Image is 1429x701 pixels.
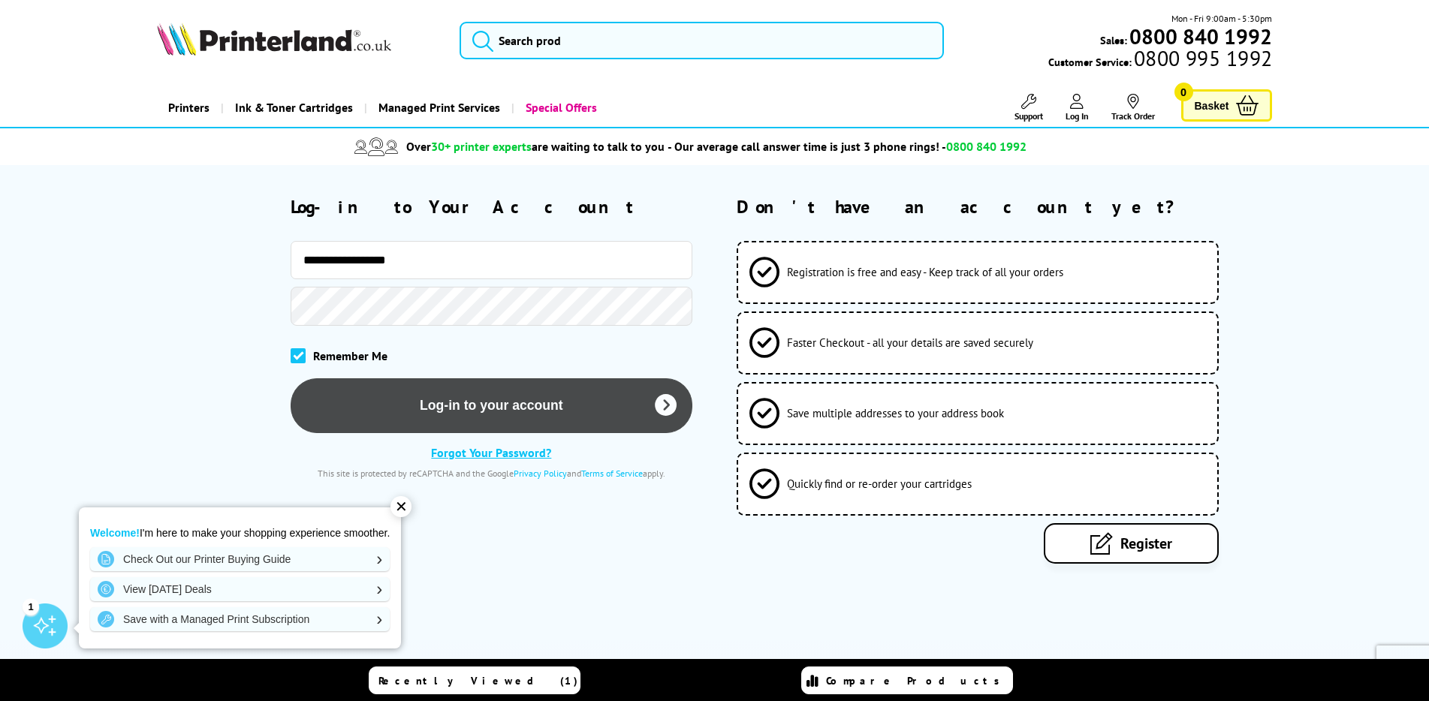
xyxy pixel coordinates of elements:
[157,23,442,59] a: Printerland Logo
[90,607,390,631] a: Save with a Managed Print Subscription
[1181,89,1273,122] a: Basket 0
[1066,110,1089,122] span: Log In
[1127,29,1272,44] a: 0800 840 1992
[1014,110,1043,122] span: Support
[1100,33,1127,47] span: Sales:
[313,348,387,363] span: Remember Me
[291,195,692,218] h2: Log-in to Your Account
[23,598,39,615] div: 1
[431,445,551,460] a: Forgot Your Password?
[1129,23,1272,50] b: 0800 840 1992
[1120,534,1172,553] span: Register
[668,139,1027,154] span: - Our average call answer time is just 3 phone rings! -
[1111,94,1155,122] a: Track Order
[1048,51,1272,69] span: Customer Service:
[378,674,578,687] span: Recently Viewed (1)
[157,657,1273,681] h2: Why buy from us?
[1014,94,1043,122] a: Support
[369,666,580,694] a: Recently Viewed (1)
[431,139,532,154] span: 30+ printer experts
[157,23,391,56] img: Printerland Logo
[826,674,1008,687] span: Compare Products
[157,89,221,127] a: Printers
[235,89,353,127] span: Ink & Toner Cartridges
[946,139,1027,154] span: 0800 840 1992
[90,577,390,601] a: View [DATE] Deals
[460,22,944,59] input: Search prod
[1044,523,1219,564] a: Register
[90,547,390,571] a: Check Out our Printer Buying Guide
[1066,94,1089,122] a: Log In
[406,139,665,154] span: Over are waiting to talk to you
[581,468,643,479] a: Terms of Service
[787,477,972,491] span: Quickly find or re-order your cartridges
[90,526,390,540] p: I'm here to make your shopping experience smoother.
[291,468,692,479] div: This site is protected by reCAPTCHA and the Google and apply.
[1195,95,1229,116] span: Basket
[221,89,364,127] a: Ink & Toner Cartridges
[737,195,1272,218] h2: Don't have an account yet?
[787,265,1063,279] span: Registration is free and easy - Keep track of all your orders
[1171,11,1272,26] span: Mon - Fri 9:00am - 5:30pm
[90,527,140,539] strong: Welcome!
[511,89,608,127] a: Special Offers
[801,666,1013,694] a: Compare Products
[514,468,567,479] a: Privacy Policy
[291,378,692,433] button: Log-in to your account
[1132,51,1272,65] span: 0800 995 1992
[787,406,1004,420] span: Save multiple addresses to your address book
[1174,83,1193,101] span: 0
[364,89,511,127] a: Managed Print Services
[390,496,412,517] div: ✕
[787,335,1033,350] span: Faster Checkout - all your details are saved securely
